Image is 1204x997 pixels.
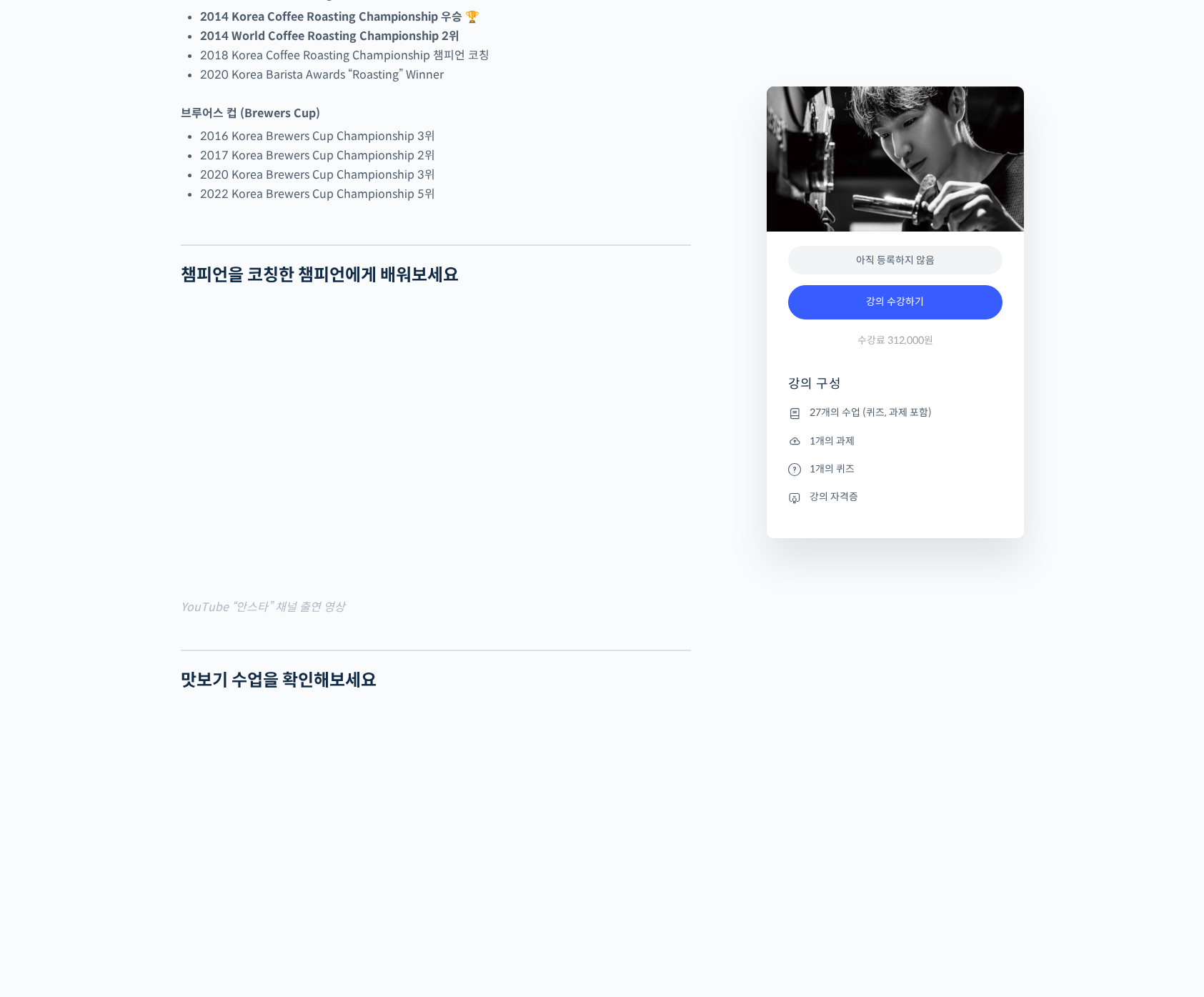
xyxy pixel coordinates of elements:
[181,304,691,592] iframe: 국가대표 로스터가 일반적인 방식으로 커피 로스팅을 하지 않는 이유 (장문규 대표)
[200,29,459,44] strong: 2014 World Coffee Roasting Championship 2위
[181,265,691,286] h2: 챔피언을 코칭한 챔피언에게 배워보세요
[200,9,479,24] strong: 2014 Korea Coffee Roasting Championship 우승 🏆
[212,475,247,486] span: Settings
[200,146,691,165] li: 2017 Korea Brewers Cup Championship 2위
[788,375,1002,404] h4: 강의 구성
[788,246,1002,275] div: 아직 등록하지 않음
[36,475,61,486] span: Home
[184,453,274,489] a: Settings
[181,600,345,615] mark: YouTube “안스타” 채널 출연 영상
[788,460,1002,477] li: 1개의 퀴즈
[94,453,184,489] a: Messages
[4,453,94,489] a: Home
[857,334,933,347] span: 수강료 312,000원
[200,46,691,65] li: 2018 Korea Coffee Roasting Championship 챔피언 코칭
[181,106,320,121] strong: 브루어스 컵 (Brewers Cup)
[119,475,161,487] span: Messages
[788,405,1002,422] li: 27개의 수업 (퀴즈, 과제 포함)
[788,489,1002,506] li: 강의 자격증
[788,285,1002,319] a: 강의 수강하기
[200,65,691,84] li: 2020 Korea Barista Awards “Roasting” Winner
[788,432,1002,450] li: 1개의 과제
[200,184,691,204] li: 2022 Korea Brewers Cup Championship 5위
[200,127,691,146] li: 2016 Korea Brewers Cup Championship 3위
[200,165,691,184] li: 2020 Korea Brewers Cup Championship 3위
[181,670,377,691] strong: 맛보기 수업을 확인해보세요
